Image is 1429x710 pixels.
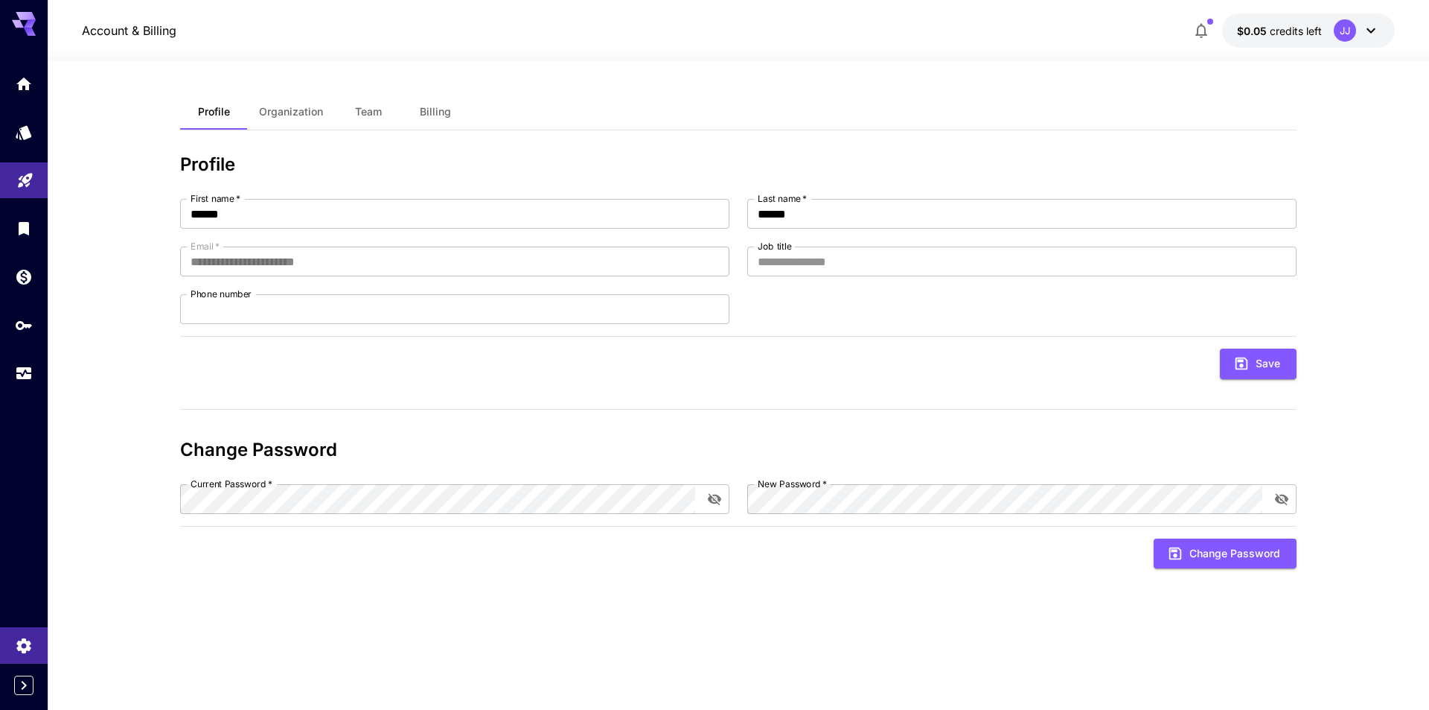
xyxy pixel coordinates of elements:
a: Account & Billing [82,22,176,39]
label: First name [191,192,240,205]
span: credits left [1270,25,1322,37]
button: Change Password [1154,539,1297,569]
button: toggle password visibility [1268,486,1295,513]
span: Billing [420,105,451,118]
button: Save [1220,349,1297,379]
span: Profile [198,105,230,118]
div: Settings [15,632,33,650]
div: API Keys [15,316,33,335]
span: Organization [259,105,323,118]
h3: Profile [180,154,1297,175]
div: Usage [15,359,33,378]
button: Expand sidebar [14,676,33,695]
div: JJ [1334,19,1356,42]
nav: breadcrumb [82,22,176,39]
div: $0.05 [1237,23,1322,39]
label: Last name [758,192,807,205]
div: Home [15,70,33,89]
div: Playground [16,166,34,185]
label: Current Password [191,478,272,490]
label: Job title [758,240,792,253]
button: $0.05JJ [1222,13,1395,48]
div: Wallet [15,263,33,282]
h3: Change Password [180,440,1297,460]
button: toggle password visibility [701,486,728,513]
span: Team [355,105,382,118]
label: Email [191,240,220,253]
div: Library [15,215,33,233]
label: New Password [758,478,827,490]
label: Phone number [191,288,252,300]
span: $0.05 [1237,25,1270,37]
div: Models [15,118,33,137]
